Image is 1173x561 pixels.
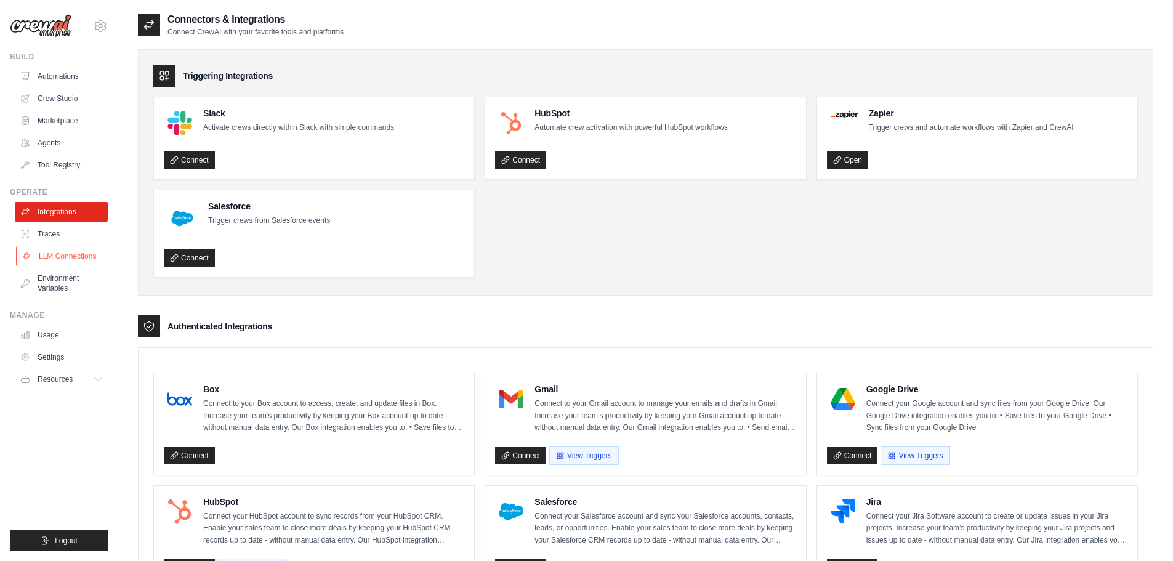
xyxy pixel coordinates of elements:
p: Connect to your Box account to access, create, and update files in Box. Increase your team’s prod... [203,398,464,434]
h4: Zapier [869,107,1074,119]
button: View Triggers [549,446,618,465]
a: Connect [495,151,546,169]
img: Google Drive Logo [831,387,855,411]
div: Manage [10,310,108,320]
p: Connect CrewAI with your favorite tools and platforms [167,27,344,37]
a: Connect [164,447,215,464]
p: Connect your Salesforce account and sync your Salesforce accounts, contacts, leads, or opportunit... [534,511,796,547]
p: Trigger crews and automate workflows with Zapier and CrewAI [869,122,1074,134]
img: Slack Logo [167,111,192,135]
h4: Gmail [534,383,796,395]
div: Operate [10,187,108,197]
a: Agents [15,133,108,153]
a: LLM Connections [16,246,109,266]
a: Open [827,151,868,169]
img: HubSpot Logo [499,111,523,135]
a: Marketplace [15,111,108,131]
img: Zapier Logo [831,111,858,118]
img: Salesforce Logo [167,204,197,233]
img: HubSpot Logo [167,499,192,524]
a: Traces [15,224,108,244]
img: Logo [10,14,71,38]
p: Connect your HubSpot account to sync records from your HubSpot CRM. Enable your sales team to clo... [203,511,464,547]
div: Build [10,52,108,62]
a: Tool Registry [15,155,108,175]
p: Connect your Google account and sync files from your Google Drive. Our Google Drive integration e... [866,398,1127,434]
p: Automate crew activation with powerful HubSpot workflows [534,122,727,134]
h4: Google Drive [866,383,1127,395]
button: Resources [15,369,108,389]
iframe: Chat Widget [1111,502,1173,561]
span: Resources [38,374,73,384]
a: Connect [164,151,215,169]
h4: HubSpot [534,107,727,119]
a: Settings [15,347,108,367]
img: Box Logo [167,387,192,411]
button: View Triggers [881,446,949,465]
h4: Salesforce [534,496,796,508]
a: Integrations [15,202,108,222]
a: Environment Variables [15,268,108,298]
h4: HubSpot [203,496,464,508]
h3: Triggering Integrations [183,70,273,82]
span: Logout [55,536,78,546]
p: Activate crews directly within Slack with simple commands [203,122,394,134]
p: Connect your Jira Software account to create or update issues in your Jira projects. Increase you... [866,511,1127,547]
h4: Jira [866,496,1127,508]
a: Crew Studio [15,89,108,108]
a: Connect [164,249,215,267]
h4: Box [203,383,464,395]
a: Automations [15,67,108,86]
img: Jira Logo [831,499,855,524]
h4: Slack [203,107,394,119]
a: Connect [827,447,878,464]
p: Connect to your Gmail account to manage your emails and drafts in Gmail. Increase your team’s pro... [534,398,796,434]
button: Logout [10,530,108,551]
h3: Authenticated Integrations [167,320,272,333]
h4: Salesforce [208,200,330,212]
img: Salesforce Logo [499,499,523,524]
img: Gmail Logo [499,387,523,411]
p: Trigger crews from Salesforce events [208,215,330,227]
a: Usage [15,325,108,345]
h2: Connectors & Integrations [167,12,344,27]
a: Connect [495,447,546,464]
